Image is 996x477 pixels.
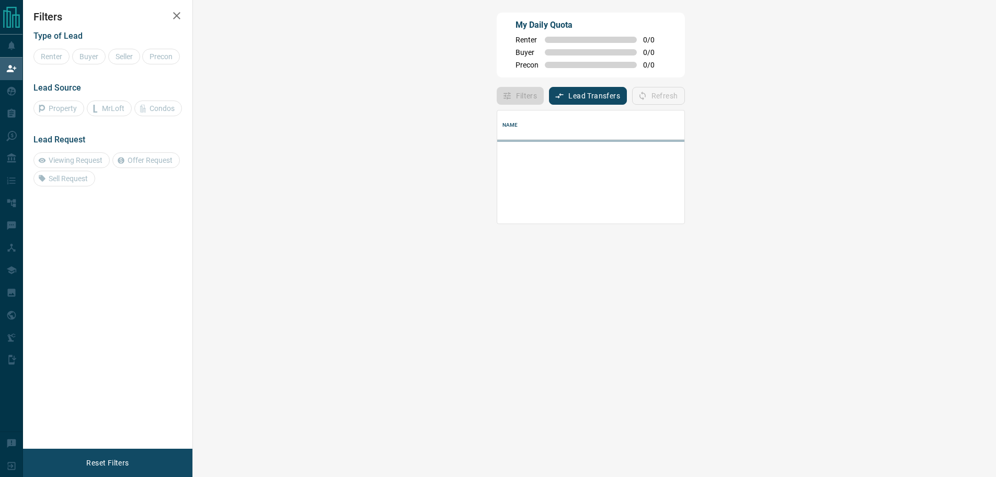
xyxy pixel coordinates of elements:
[516,61,539,69] span: Precon
[643,61,666,69] span: 0 / 0
[516,19,666,31] p: My Daily Quota
[643,36,666,44] span: 0 / 0
[79,454,135,472] button: Reset Filters
[33,83,81,93] span: Lead Source
[502,110,518,140] div: Name
[549,87,627,105] button: Lead Transfers
[497,110,860,140] div: Name
[33,31,83,41] span: Type of Lead
[516,48,539,57] span: Buyer
[33,135,85,145] span: Lead Request
[516,36,539,44] span: Renter
[643,48,666,57] span: 0 / 0
[33,10,182,23] h2: Filters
